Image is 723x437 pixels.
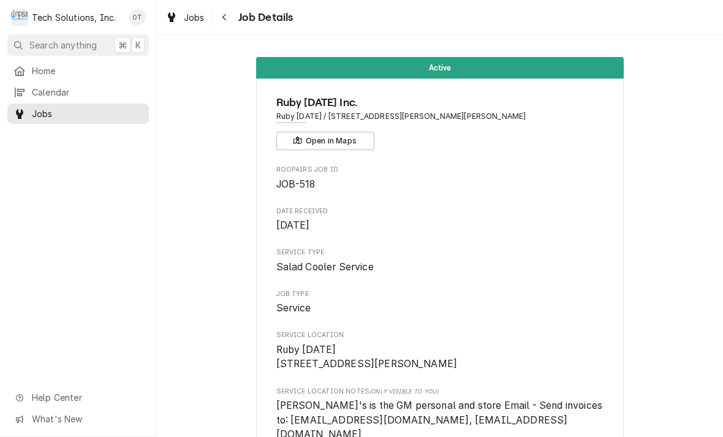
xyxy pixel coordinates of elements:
[276,178,316,190] span: JOB-518
[235,9,293,26] span: Job Details
[276,344,458,370] span: Ruby [DATE] [STREET_ADDRESS][PERSON_NAME]
[135,39,141,51] span: K
[11,9,28,26] div: T
[276,248,604,274] div: Service Type
[32,11,116,24] div: Tech Solutions, Inc.
[276,289,604,299] span: Job Type
[276,94,604,111] span: Name
[7,387,149,408] a: Go to Help Center
[276,302,311,314] span: Service
[276,289,604,316] div: Job Type
[276,260,604,275] span: Service Type
[129,9,146,26] div: OT
[215,7,235,27] button: Navigate back
[184,11,205,24] span: Jobs
[256,57,624,78] div: Status
[32,107,143,120] span: Jobs
[276,330,604,340] span: Service Location
[276,343,604,371] span: Service Location
[7,61,149,81] a: Home
[7,34,149,56] button: Search anything⌘K
[276,218,604,233] span: Date Received
[32,391,142,404] span: Help Center
[29,39,97,51] span: Search anything
[276,387,604,397] span: Service Location Notes
[129,9,146,26] div: Otis Tooley's Avatar
[32,64,143,77] span: Home
[276,219,310,231] span: [DATE]
[276,330,604,371] div: Service Location
[276,261,374,273] span: Salad Cooler Service
[429,64,452,72] span: Active
[276,207,604,216] span: Date Received
[32,86,143,99] span: Calendar
[276,94,604,150] div: Client Information
[276,165,604,175] span: Roopairs Job ID
[7,409,149,429] a: Go to What's New
[276,248,604,257] span: Service Type
[7,104,149,124] a: Jobs
[32,412,142,425] span: What's New
[276,301,604,316] span: Job Type
[276,207,604,233] div: Date Received
[118,39,127,51] span: ⌘
[369,388,439,395] span: (Only Visible to You)
[276,177,604,192] span: Roopairs Job ID
[11,9,28,26] div: Tech Solutions, Inc.'s Avatar
[161,7,210,28] a: Jobs
[276,111,604,122] span: Address
[7,82,149,102] a: Calendar
[276,165,604,191] div: Roopairs Job ID
[276,132,374,150] button: Open in Maps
